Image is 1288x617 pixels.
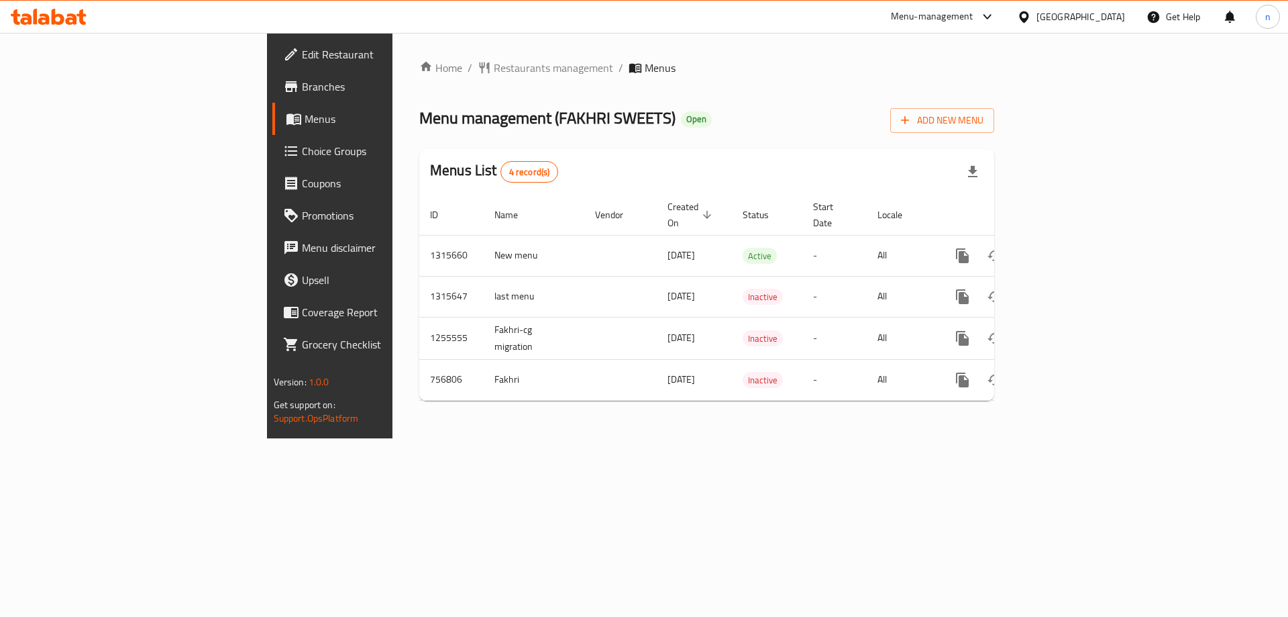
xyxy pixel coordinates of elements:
[890,108,994,133] button: Add New Menu
[419,195,1086,401] table: enhanced table
[1036,9,1125,24] div: [GEOGRAPHIC_DATA]
[302,79,472,95] span: Branches
[302,143,472,159] span: Choice Groups
[484,317,584,359] td: Fakhri-cg migration
[891,9,973,25] div: Menu-management
[957,156,989,188] div: Export file
[802,235,867,276] td: -
[501,166,558,179] span: 4 record(s)
[272,38,482,70] a: Edit Restaurant
[667,329,695,346] span: [DATE]
[484,235,584,276] td: New menu
[595,207,641,223] span: Vendor
[302,207,472,224] span: Promotions
[979,322,1011,354] button: Change Status
[302,240,472,256] span: Menu disclaimer
[877,207,920,223] span: Locale
[743,289,783,305] span: Inactive
[743,248,777,264] span: Active
[667,246,695,264] span: [DATE]
[979,240,1011,272] button: Change Status
[1265,9,1271,24] span: n
[302,272,472,288] span: Upsell
[802,317,867,359] td: -
[667,287,695,305] span: [DATE]
[743,207,786,223] span: Status
[494,60,613,76] span: Restaurants management
[681,113,712,125] span: Open
[274,396,335,414] span: Get support on:
[802,276,867,317] td: -
[272,135,482,167] a: Choice Groups
[419,103,676,133] span: Menu management ( FAKHRI SWEETS )
[979,364,1011,396] button: Change Status
[302,336,472,352] span: Grocery Checklist
[305,111,472,127] span: Menus
[302,304,472,320] span: Coverage Report
[867,359,936,400] td: All
[619,60,623,76] li: /
[272,264,482,296] a: Upsell
[667,371,695,388] span: [DATE]
[272,328,482,361] a: Grocery Checklist
[272,296,482,328] a: Coverage Report
[743,373,783,388] span: Inactive
[272,103,482,135] a: Menus
[272,232,482,264] a: Menu disclaimer
[743,331,783,346] span: Inactive
[667,199,716,231] span: Created On
[743,330,783,346] div: Inactive
[309,373,329,391] span: 1.0.0
[867,235,936,276] td: All
[478,60,613,76] a: Restaurants management
[272,167,482,199] a: Coupons
[302,46,472,62] span: Edit Restaurant
[947,281,979,313] button: more
[802,359,867,400] td: -
[947,322,979,354] button: more
[430,160,558,183] h2: Menus List
[645,60,676,76] span: Menus
[813,199,851,231] span: Start Date
[947,240,979,272] button: more
[484,276,584,317] td: last menu
[419,60,994,76] nav: breadcrumb
[500,161,559,183] div: Total records count
[274,373,307,391] span: Version:
[979,281,1011,313] button: Change Status
[681,111,712,128] div: Open
[302,175,472,191] span: Coupons
[484,359,584,400] td: Fakhri
[430,207,455,223] span: ID
[867,317,936,359] td: All
[947,364,979,396] button: more
[936,195,1086,236] th: Actions
[494,207,535,223] span: Name
[867,276,936,317] td: All
[901,112,983,129] span: Add New Menu
[272,70,482,103] a: Branches
[274,410,359,427] a: Support.OpsPlatform
[272,199,482,232] a: Promotions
